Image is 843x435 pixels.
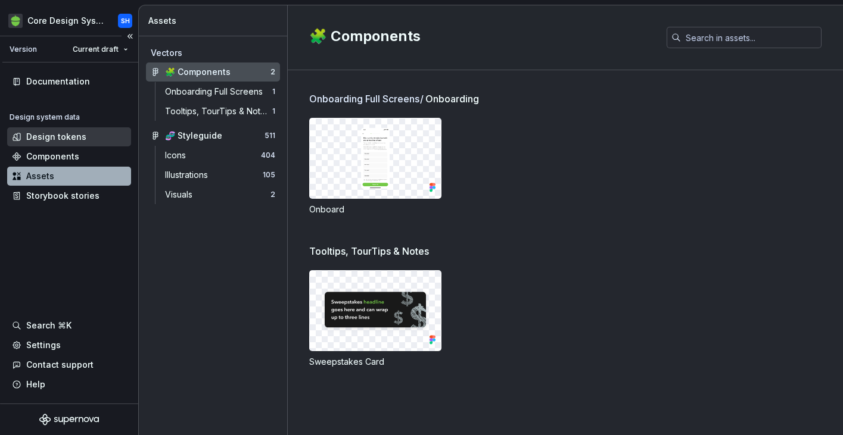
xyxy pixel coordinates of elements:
[7,336,131,355] a: Settings
[270,67,275,77] div: 2
[26,151,79,162] div: Components
[265,131,275,140] div: 511
[160,165,280,184] a: Illustrations105
[151,47,275,59] div: Vectors
[263,170,275,180] div: 105
[10,45,37,54] div: Version
[160,146,280,165] a: Icons404
[160,102,280,121] a: Tooltips, TourTips & Notes1
[67,41,133,58] button: Current draft
[26,359,94,371] div: Contact support
[39,414,99,425] svg: Supernova Logo
[10,112,80,122] div: Design system data
[261,151,275,160] div: 404
[420,93,424,105] span: /
[26,339,61,351] div: Settings
[165,149,191,161] div: Icons
[7,167,131,186] a: Assets
[27,15,104,27] div: Core Design System
[272,87,275,96] div: 1
[160,185,280,204] a: Visuals2
[146,62,280,82] a: 🧩 Components2
[681,27,822,48] input: Search in assets...
[7,375,131,394] button: Help
[7,316,131,335] button: Search ⌘K
[7,127,131,146] a: Design tokens
[26,170,54,182] div: Assets
[165,105,272,117] div: Tooltips, TourTips & Notes
[26,378,45,390] div: Help
[309,92,424,106] span: Onboarding Full Screens
[165,66,231,78] div: 🧩 Components
[309,27,652,46] h2: 🧩 Components
[165,130,222,142] div: 🧬 Styleguide
[309,204,441,215] div: Onboard
[7,72,131,91] a: Documentation
[165,169,213,181] div: Illustrations
[148,15,282,27] div: Assets
[2,8,136,33] button: Core Design SystemSH
[7,147,131,166] a: Components
[26,131,86,143] div: Design tokens
[146,126,280,145] a: 🧬 Styleguide511
[8,14,23,28] img: 236da360-d76e-47e8-bd69-d9ae43f958f1.png
[160,82,280,101] a: Onboarding Full Screens1
[7,186,131,205] a: Storybook stories
[309,356,441,368] div: Sweepstakes Card
[121,16,130,26] div: SH
[272,107,275,116] div: 1
[26,190,99,202] div: Storybook stories
[26,76,90,87] div: Documentation
[309,244,429,258] span: Tooltips, TourTips & Notes
[7,355,131,374] button: Contact support
[165,189,197,201] div: Visuals
[270,190,275,199] div: 2
[165,86,267,98] div: Onboarding Full Screens
[425,92,479,106] span: Onboarding
[26,320,71,331] div: Search ⌘K
[73,45,119,54] span: Current draft
[122,28,138,45] button: Collapse sidebar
